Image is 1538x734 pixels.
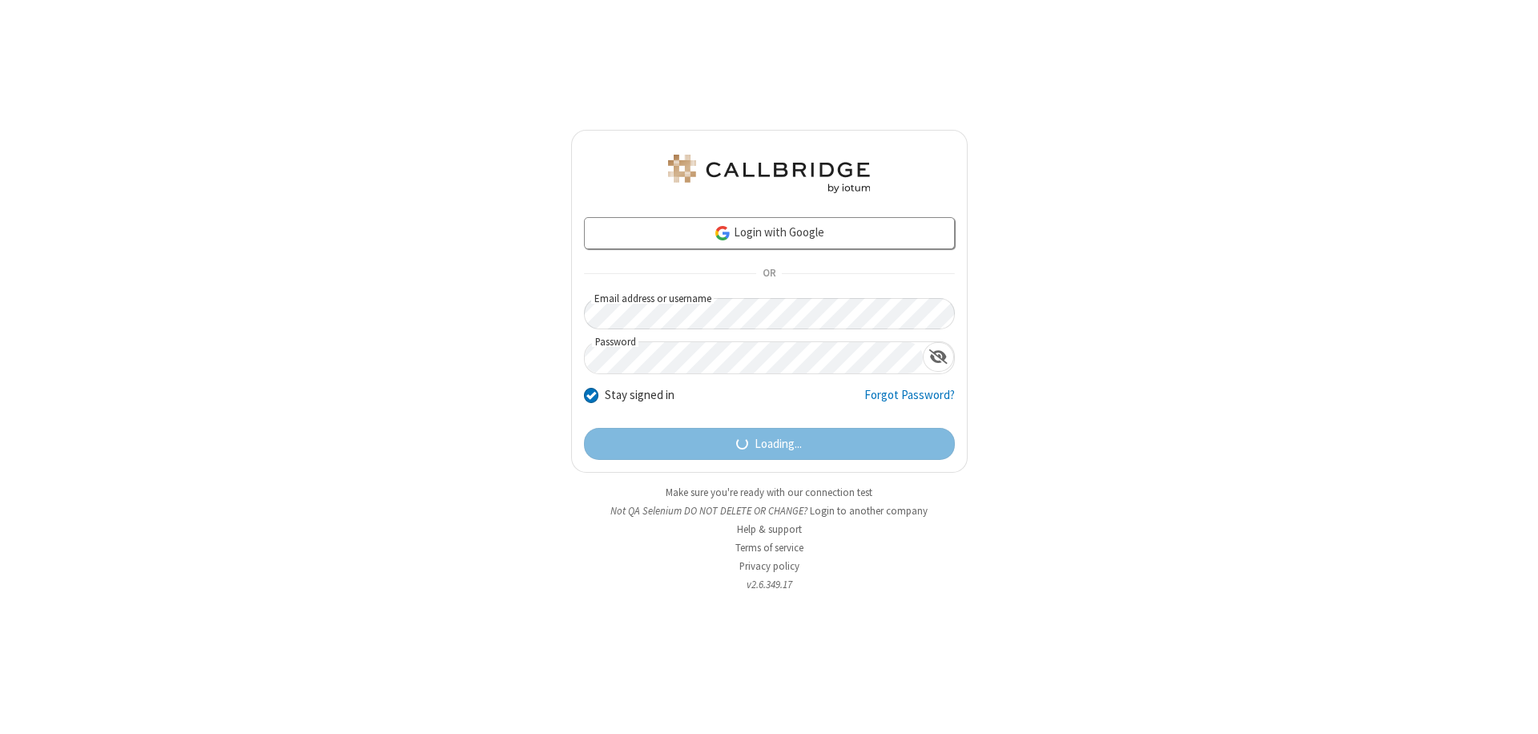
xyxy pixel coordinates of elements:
a: Make sure you're ready with our connection test [666,486,872,499]
span: Loading... [755,435,802,454]
input: Email address or username [584,298,955,329]
div: Show password [923,342,954,372]
button: Loading... [584,428,955,460]
label: Stay signed in [605,386,674,405]
a: Help & support [737,522,802,536]
a: Terms of service [735,541,803,555]
li: v2.6.349.17 [571,577,968,592]
a: Forgot Password? [864,386,955,417]
a: Login with Google [584,217,955,249]
li: Not QA Selenium DO NOT DELETE OR CHANGE? [571,503,968,518]
img: QA Selenium DO NOT DELETE OR CHANGE [665,155,873,193]
input: Password [585,342,923,373]
span: OR [756,263,782,285]
button: Login to another company [810,503,928,518]
a: Privacy policy [739,559,799,573]
img: google-icon.png [714,224,731,242]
